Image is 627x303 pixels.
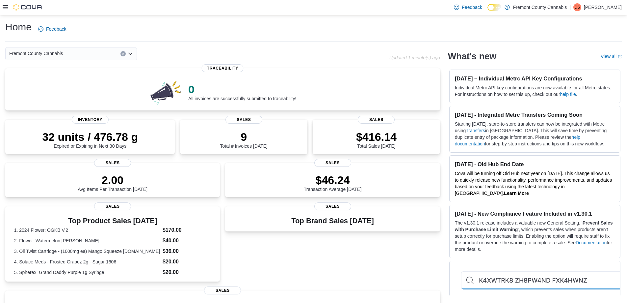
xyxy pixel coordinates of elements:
[455,135,580,146] a: help documentation
[451,1,484,14] a: Feedback
[314,202,351,210] span: Sales
[455,210,615,217] h3: [DATE] - New Compliance Feature Included in v1.30.1
[304,173,362,192] div: Transaction Average [DATE]
[304,173,362,187] p: $46.24
[202,64,244,72] span: Traceability
[448,51,496,62] h2: What's new
[569,3,571,11] p: |
[573,3,581,11] div: Dana Soux
[204,287,241,294] span: Sales
[163,258,211,266] dd: $20.00
[14,258,160,265] dt: 4. Solace Meds - Frosted Grapez 2g - Sugar 1606
[78,173,147,192] div: Avg Items Per Transaction [DATE]
[455,84,615,98] p: Individual Metrc API key configurations are now available for all Metrc states. For instructions ...
[314,159,351,167] span: Sales
[163,268,211,276] dd: $20.00
[455,171,612,196] span: Cova will be turning off Old Hub next year on [DATE]. This change allows us to quickly release ne...
[14,217,211,225] h3: Top Product Sales [DATE]
[188,83,296,96] p: 0
[5,20,32,34] h1: Home
[356,130,397,143] p: $416.14
[72,116,109,124] span: Inventory
[291,217,374,225] h3: Top Brand Sales [DATE]
[163,237,211,245] dd: $40.00
[94,159,131,167] span: Sales
[9,49,63,57] span: Fremont County Cannabis
[560,92,576,97] a: help file
[14,227,160,233] dt: 1. 2024 Flower: OGKB V.2
[14,248,160,255] dt: 3. Oil Twist Cartridge - (1000mg ea) Mango Squeeze [DOMAIN_NAME]
[42,130,138,143] p: 32 units / 476.78 g
[120,51,126,56] button: Clear input
[14,237,160,244] dt: 2. Flower: Watermelon [PERSON_NAME]
[389,55,440,60] p: Updated 1 minute(s) ago
[466,128,485,133] a: Transfers
[455,111,615,118] h3: [DATE] - Integrated Metrc Transfers Coming Soon
[94,202,131,210] span: Sales
[455,220,613,232] strong: Prevent Sales with Purchase Limit Warning
[601,54,622,59] a: View allExternal link
[149,79,183,105] img: 0
[504,191,529,196] a: Learn More
[356,130,397,149] div: Total Sales [DATE]
[42,130,138,149] div: Expired or Expiring in Next 30 Days
[163,226,211,234] dd: $170.00
[455,121,615,147] p: Starting [DATE], store-to-store transfers can now be integrated with Metrc using in [GEOGRAPHIC_D...
[225,116,262,124] span: Sales
[46,26,66,32] span: Feedback
[575,3,580,11] span: DS
[220,130,268,149] div: Total # Invoices [DATE]
[618,55,622,59] svg: External link
[36,22,69,36] a: Feedback
[188,83,296,101] div: All invoices are successfully submitted to traceability!
[128,51,133,56] button: Open list of options
[163,247,211,255] dd: $36.00
[462,4,482,11] span: Feedback
[358,116,395,124] span: Sales
[455,220,615,253] p: The v1.30.1 release includes a valuable new General Setting, ' ', which prevents sales when produ...
[220,130,268,143] p: 9
[14,269,160,276] dt: 5. Spherex: Grand Daddy Purple 1g Syringe
[455,75,615,82] h3: [DATE] – Individual Metrc API Key Configurations
[13,4,43,11] img: Cova
[513,3,567,11] p: Fremont County Cannabis
[584,3,622,11] p: [PERSON_NAME]
[487,4,501,11] input: Dark Mode
[78,173,147,187] p: 2.00
[576,240,607,245] a: Documentation
[455,161,615,167] h3: [DATE] - Old Hub End Date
